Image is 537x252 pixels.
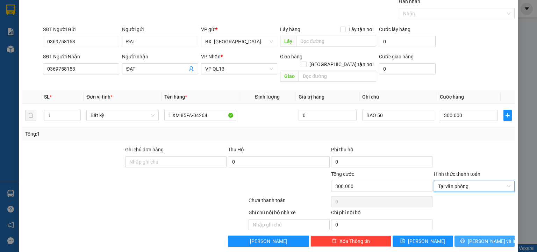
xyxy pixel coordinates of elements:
span: printer [460,238,465,244]
div: VP gửi [201,26,277,33]
span: SL [44,94,50,100]
button: save[PERSON_NAME] [393,236,453,247]
span: Lấy hàng [280,27,300,32]
span: Lấy tận nơi [346,26,376,33]
input: Cước giao hàng [379,63,436,74]
th: Ghi chú [359,90,437,104]
span: [PERSON_NAME] [408,237,445,245]
span: Định lượng [255,94,280,100]
label: Cước giao hàng [379,54,414,59]
span: user-add [188,66,194,72]
input: Ghi chú đơn hàng [125,156,227,167]
button: printer[PERSON_NAME] và In [454,236,515,247]
div: SĐT Người Nhận [43,53,119,60]
span: delete [332,238,337,244]
button: plus [503,110,512,121]
div: Chi phí nội bộ [331,209,432,219]
input: Ghi Chú [362,110,434,121]
div: Ghi chú nội bộ nhà xe [249,209,329,219]
span: [GEOGRAPHIC_DATA] tận nơi [307,60,376,68]
div: Phí thu hộ [331,146,432,156]
span: Xóa Thông tin [339,237,370,245]
span: Tại văn phòng [438,181,510,192]
span: Thu Hộ [228,147,244,152]
label: Ghi chú đơn hàng [125,147,164,152]
span: Giao hàng [280,54,302,59]
span: Lấy [280,36,296,47]
span: Giá trị hàng [299,94,324,100]
label: Cước lấy hàng [379,27,410,32]
span: VP QL13 [205,64,273,74]
input: Cước lấy hàng [379,36,436,47]
div: SĐT Người Gửi [43,26,119,33]
span: Bất kỳ [91,110,154,121]
input: VD: Bàn, Ghế [164,110,236,121]
input: Nhập ghi chú [249,219,329,230]
input: Dọc đường [296,36,376,47]
span: Giao [280,71,299,82]
div: Người nhận [122,53,198,60]
button: deleteXóa Thông tin [310,236,391,247]
span: Cước hàng [440,94,464,100]
span: Đơn vị tính [86,94,113,100]
span: save [400,238,405,244]
input: Dọc đường [299,71,376,82]
div: Tổng: 1 [25,130,208,138]
span: Tên hàng [164,94,187,100]
div: Người gửi [122,26,198,33]
label: Hình thức thanh toán [434,171,480,177]
div: Chưa thanh toán [248,196,330,209]
span: Tổng cước [331,171,354,177]
span: VP Nhận [201,54,221,59]
span: BX. Ninh Sơn [205,36,273,47]
button: [PERSON_NAME] [228,236,309,247]
span: [PERSON_NAME] [250,237,287,245]
span: [PERSON_NAME] và In [468,237,517,245]
span: plus [504,113,511,118]
button: delete [25,110,36,121]
input: 0 [299,110,357,121]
